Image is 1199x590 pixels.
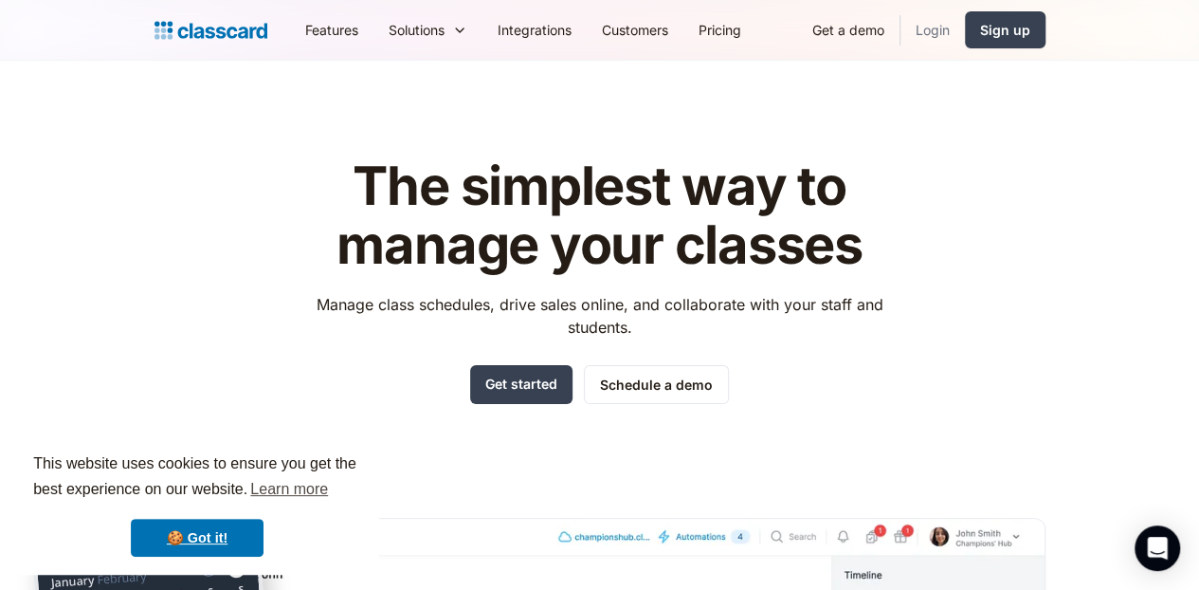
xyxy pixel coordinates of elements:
div: cookieconsent [15,434,379,575]
span: This website uses cookies to ensure you get the best experience on our website. [33,452,361,504]
a: Get a demo [797,9,899,51]
div: Solutions [373,9,482,51]
p: Manage class schedules, drive sales online, and collaborate with your staff and students. [299,293,900,339]
a: Features [290,9,373,51]
a: Get started [470,365,572,404]
a: Sign up [965,11,1045,48]
a: Integrations [482,9,587,51]
a: learn more about cookies [247,475,331,504]
h1: The simplest way to manage your classes [299,157,900,274]
a: dismiss cookie message [131,519,263,557]
a: Login [900,9,965,51]
div: Solutions [389,20,445,40]
a: home [154,17,267,44]
a: Customers [587,9,683,51]
a: Pricing [683,9,756,51]
a: Schedule a demo [584,365,729,404]
div: Sign up [980,20,1030,40]
div: Open Intercom Messenger [1135,525,1180,571]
